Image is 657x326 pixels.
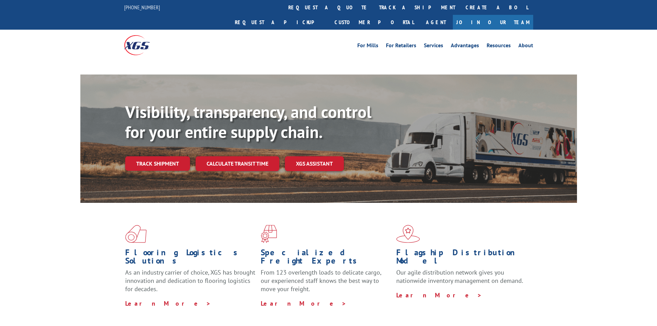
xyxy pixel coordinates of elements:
b: Visibility, transparency, and control for your entire supply chain. [125,101,371,142]
a: Join Our Team [453,15,533,30]
img: xgs-icon-focused-on-flooring-red [261,225,277,243]
h1: Flooring Logistics Solutions [125,248,256,268]
a: Learn More > [125,299,211,307]
a: About [518,43,533,50]
a: Resources [487,43,511,50]
img: xgs-icon-flagship-distribution-model-red [396,225,420,243]
a: Learn More > [396,291,482,299]
a: Request a pickup [230,15,329,30]
p: From 123 overlength loads to delicate cargo, our experienced staff knows the best way to move you... [261,268,391,299]
span: Our agile distribution network gives you nationwide inventory management on demand. [396,268,523,285]
a: Calculate transit time [196,156,279,171]
a: Agent [419,15,453,30]
a: Learn More > [261,299,347,307]
img: xgs-icon-total-supply-chain-intelligence-red [125,225,147,243]
a: Customer Portal [329,15,419,30]
span: As an industry carrier of choice, XGS has brought innovation and dedication to flooring logistics... [125,268,255,293]
a: Services [424,43,443,50]
a: Advantages [451,43,479,50]
h1: Specialized Freight Experts [261,248,391,268]
a: Track shipment [125,156,190,171]
a: For Retailers [386,43,416,50]
a: XGS ASSISTANT [285,156,344,171]
h1: Flagship Distribution Model [396,248,527,268]
a: [PHONE_NUMBER] [124,4,160,11]
a: For Mills [357,43,378,50]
